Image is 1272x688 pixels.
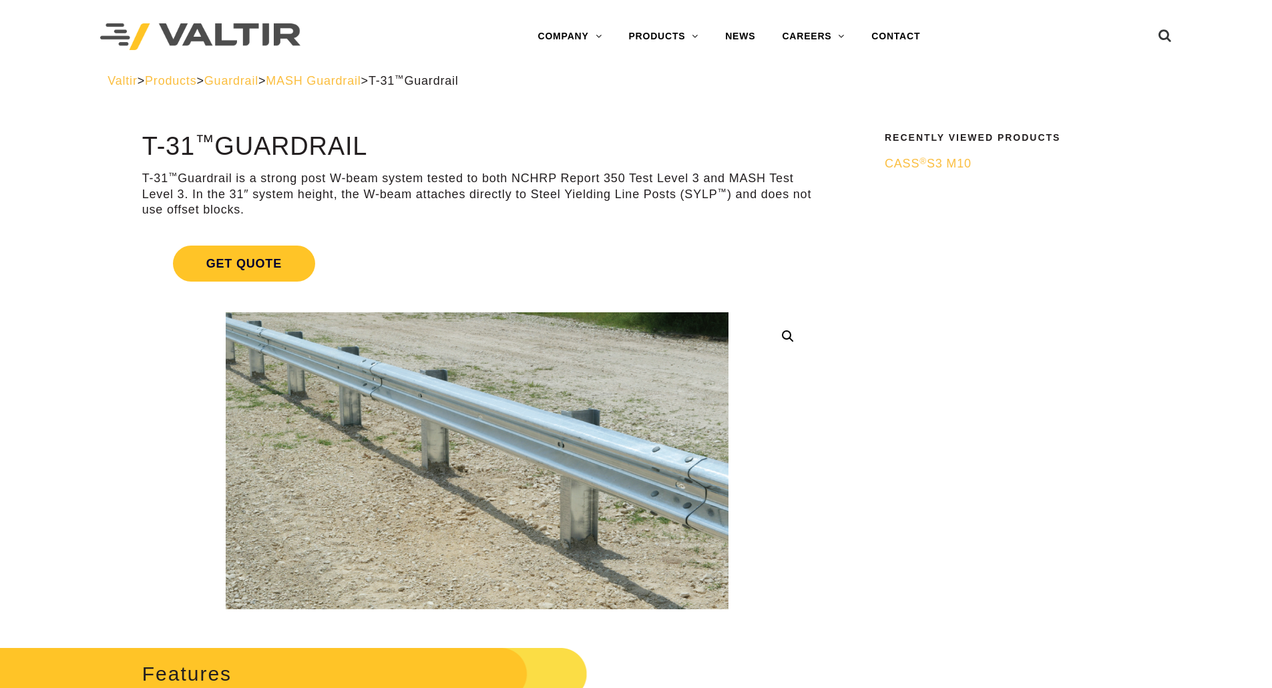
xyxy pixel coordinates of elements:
img: Valtir [100,23,300,51]
a: COMPANY [524,23,615,50]
a: Get Quote [142,230,812,298]
sup: ® [919,156,927,166]
span: T-31 Guardrail [369,74,459,87]
h1: T-31 Guardrail [142,133,812,161]
div: > > > > [108,73,1164,89]
sup: ™ [718,187,727,197]
a: Valtir [108,74,137,87]
h2: Recently Viewed Products [885,133,1156,143]
a: CASS®S3 M10 [885,156,1156,171]
span: Get Quote [173,246,315,282]
span: CASS S3 M10 [885,157,972,170]
a: Guardrail [204,74,258,87]
a: MASH Guardrail [266,74,361,87]
p: T-31 Guardrail is a strong post W-beam system tested to both NCHRP Report 350 Test Level 3 and MA... [142,171,812,218]
sup: ™ [395,73,404,83]
a: CAREERS [769,23,858,50]
a: PRODUCTS [615,23,712,50]
a: Products [145,74,196,87]
a: CONTACT [858,23,933,50]
a: NEWS [712,23,769,50]
sup: ™ [168,171,178,181]
sup: ™ [195,131,214,152]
